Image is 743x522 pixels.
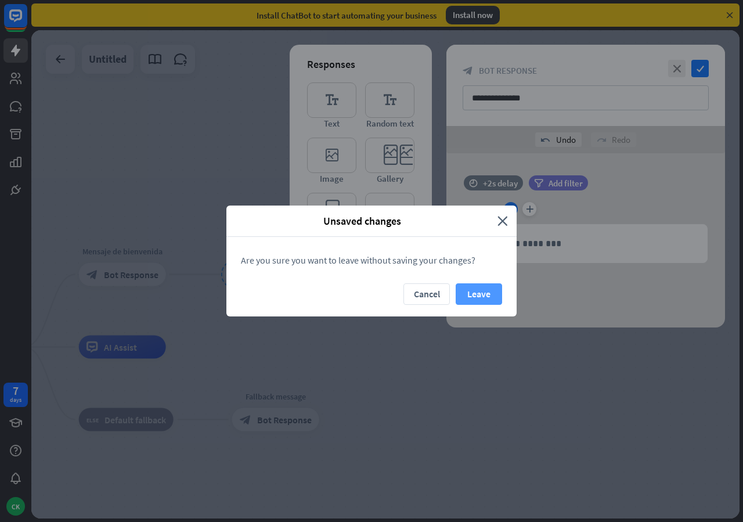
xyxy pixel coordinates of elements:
[235,214,489,228] span: Unsaved changes
[9,5,44,39] button: Open LiveChat chat widget
[403,283,450,305] button: Cancel
[497,214,508,228] i: close
[456,283,502,305] button: Leave
[241,254,475,266] span: Are you sure you want to leave without saving your changes?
